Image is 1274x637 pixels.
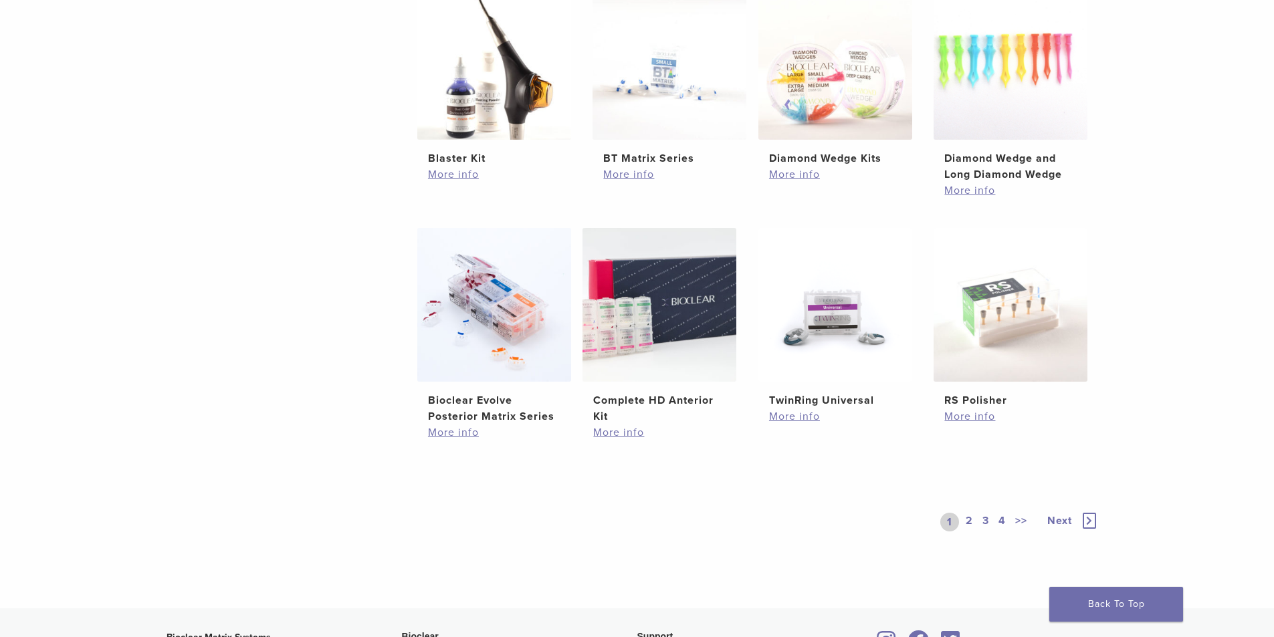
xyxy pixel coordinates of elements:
[428,150,560,166] h2: Blaster Kit
[758,228,914,408] a: TwinRing UniversalTwinRing Universal
[593,424,726,440] a: More info
[593,392,726,424] h2: Complete HD Anterior Kit
[603,166,736,182] a: More info
[996,513,1008,531] a: 4
[603,150,736,166] h2: BT Matrix Series
[980,513,992,531] a: 3
[1047,514,1072,527] span: Next
[1049,587,1183,622] a: Back To Top
[963,513,976,531] a: 2
[769,408,901,424] a: More info
[428,166,560,182] a: More info
[944,150,1077,182] h2: Diamond Wedge and Long Diamond Wedge
[758,228,912,382] img: TwinRing Universal
[944,182,1077,199] a: More info
[769,150,901,166] h2: Diamond Wedge Kits
[940,513,959,531] a: 1
[417,228,571,382] img: Bioclear Evolve Posterior Matrix Series
[428,424,560,440] a: More info
[1013,513,1030,531] a: >>
[582,228,738,424] a: Complete HD Anterior KitComplete HD Anterior Kit
[944,408,1077,424] a: More info
[417,228,572,424] a: Bioclear Evolve Posterior Matrix SeriesBioclear Evolve Posterior Matrix Series
[582,228,736,382] img: Complete HD Anterior Kit
[934,228,1087,382] img: RS Polisher
[428,392,560,424] h2: Bioclear Evolve Posterior Matrix Series
[769,166,901,182] a: More info
[944,392,1077,408] h2: RS Polisher
[769,392,901,408] h2: TwinRing Universal
[933,228,1089,408] a: RS PolisherRS Polisher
